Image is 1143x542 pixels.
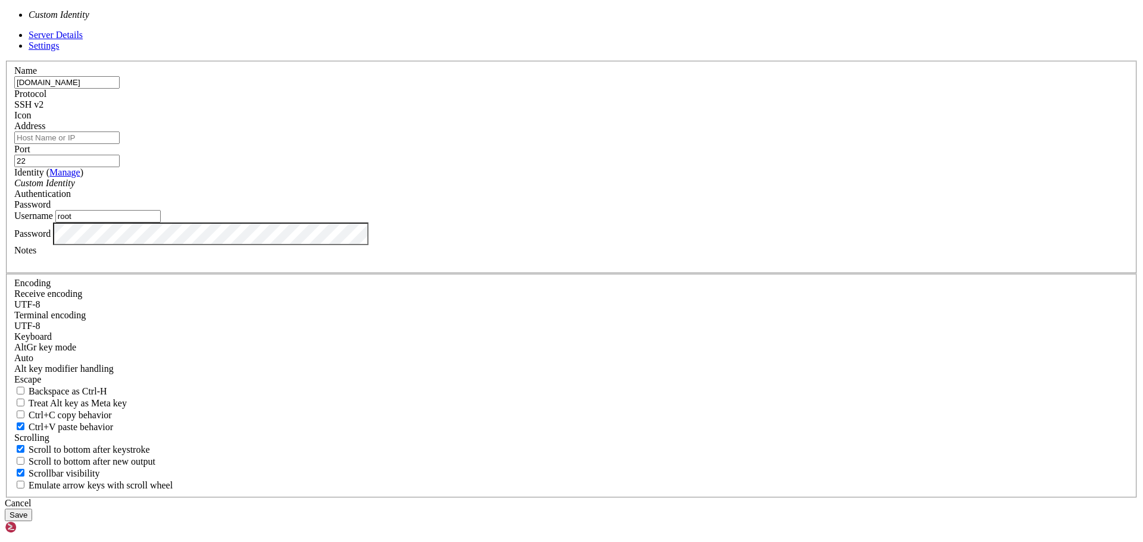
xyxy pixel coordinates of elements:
a: Manage [49,167,80,177]
div: Cancel [5,498,1138,509]
label: Set the expected encoding for data received from the host. If the encodings do not match, visual ... [14,289,82,299]
div: Auto [14,353,1129,364]
button: Save [5,509,32,521]
div: UTF-8 [14,321,1129,331]
label: When using the alternative screen buffer, and DECCKM (Application Cursor Keys) is active, mouse w... [14,480,173,490]
a: Settings [29,40,60,51]
input: Scrollbar visibility [17,469,24,477]
div: Custom Identity [14,178,1129,189]
div: Escape [14,374,1129,385]
span: Scroll to bottom after keystroke [29,444,150,455]
div: UTF-8 [14,299,1129,310]
span: Auto [14,353,33,363]
span: UTF-8 [14,321,40,331]
span: Escape [14,374,41,384]
label: Ctrl+V pastes if true, sends ^V to host if false. Ctrl+Shift+V sends ^V to host if true, pastes i... [14,422,113,432]
span: Ctrl+V paste behavior [29,422,113,432]
div: Password [14,199,1129,210]
label: Set the expected encoding for data received from the host. If the encodings do not match, visual ... [14,342,76,352]
label: Icon [14,110,31,120]
input: Port Number [14,155,120,167]
label: Scrolling [14,433,49,443]
label: Notes [14,245,36,255]
span: Password [14,199,51,209]
label: Whether to scroll to the bottom on any keystroke. [14,444,150,455]
label: Encoding [14,278,51,288]
label: Protocol [14,89,46,99]
label: Scroll to bottom after new output. [14,456,155,466]
input: Ctrl+V paste behavior [17,422,24,430]
input: Scroll to bottom after keystroke [17,445,24,453]
input: Backspace as Ctrl-H [17,387,24,394]
label: Ctrl-C copies if true, send ^C to host if false. Ctrl-Shift-C sends ^C to host if true, copies if... [14,410,112,420]
label: The default terminal encoding. ISO-2022 enables character map translations (like graphics maps). ... [14,310,86,320]
input: Treat Alt key as Meta key [17,399,24,406]
div: SSH v2 [14,99,1129,110]
span: Treat Alt key as Meta key [29,398,127,408]
label: If true, the backspace should send BS ('\x08', aka ^H). Otherwise the backspace key should send '... [14,386,107,396]
span: Scroll to bottom after new output [29,456,155,466]
label: Address [14,121,45,131]
label: Controls how the Alt key is handled. Escape: Send an ESC prefix. 8-Bit: Add 128 to the typed char... [14,364,114,374]
input: Login Username [55,210,161,223]
label: Identity [14,167,83,177]
input: Scroll to bottom after new output [17,457,24,465]
label: Name [14,65,37,76]
span: Emulate arrow keys with scroll wheel [29,480,173,490]
span: ( ) [46,167,83,177]
i: Custom Identity [14,178,75,188]
label: Password [14,228,51,238]
label: The vertical scrollbar mode. [14,468,100,478]
label: Whether the Alt key acts as a Meta key or as a distinct Alt key. [14,398,127,408]
label: Username [14,211,53,221]
label: Port [14,144,30,154]
input: Emulate arrow keys with scroll wheel [17,481,24,488]
input: Host Name or IP [14,131,120,144]
i: Custom Identity [29,10,89,20]
img: Shellngn [5,521,73,533]
label: Authentication [14,189,71,199]
span: SSH v2 [14,99,43,109]
span: Backspace as Ctrl-H [29,386,107,396]
span: Scrollbar visibility [29,468,100,478]
span: Ctrl+C copy behavior [29,410,112,420]
span: UTF-8 [14,299,40,309]
a: Server Details [29,30,83,40]
input: Ctrl+C copy behavior [17,411,24,418]
label: Keyboard [14,331,52,342]
input: Server Name [14,76,120,89]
